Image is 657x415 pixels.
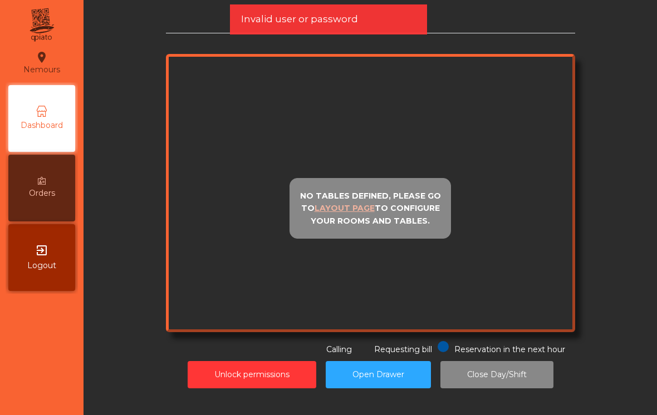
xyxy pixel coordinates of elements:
[35,244,48,257] i: exit_to_app
[454,344,565,354] span: Reservation in the next hour
[295,190,446,228] p: No tables defined, please go to to configure your rooms and tables.
[440,361,553,388] button: Close Day/Shift
[326,344,352,354] span: Calling
[23,49,60,77] div: Nemours
[29,187,55,199] span: Orders
[27,260,56,271] span: Logout
[28,6,55,45] img: qpiato
[326,361,431,388] button: Open Drawer
[35,51,48,64] i: location_on
[21,120,63,131] span: Dashboard
[188,361,316,388] button: Unlock permissions
[241,12,358,26] span: Invalid user or password
[315,203,375,213] u: layout page
[374,344,432,354] span: Requesting bill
